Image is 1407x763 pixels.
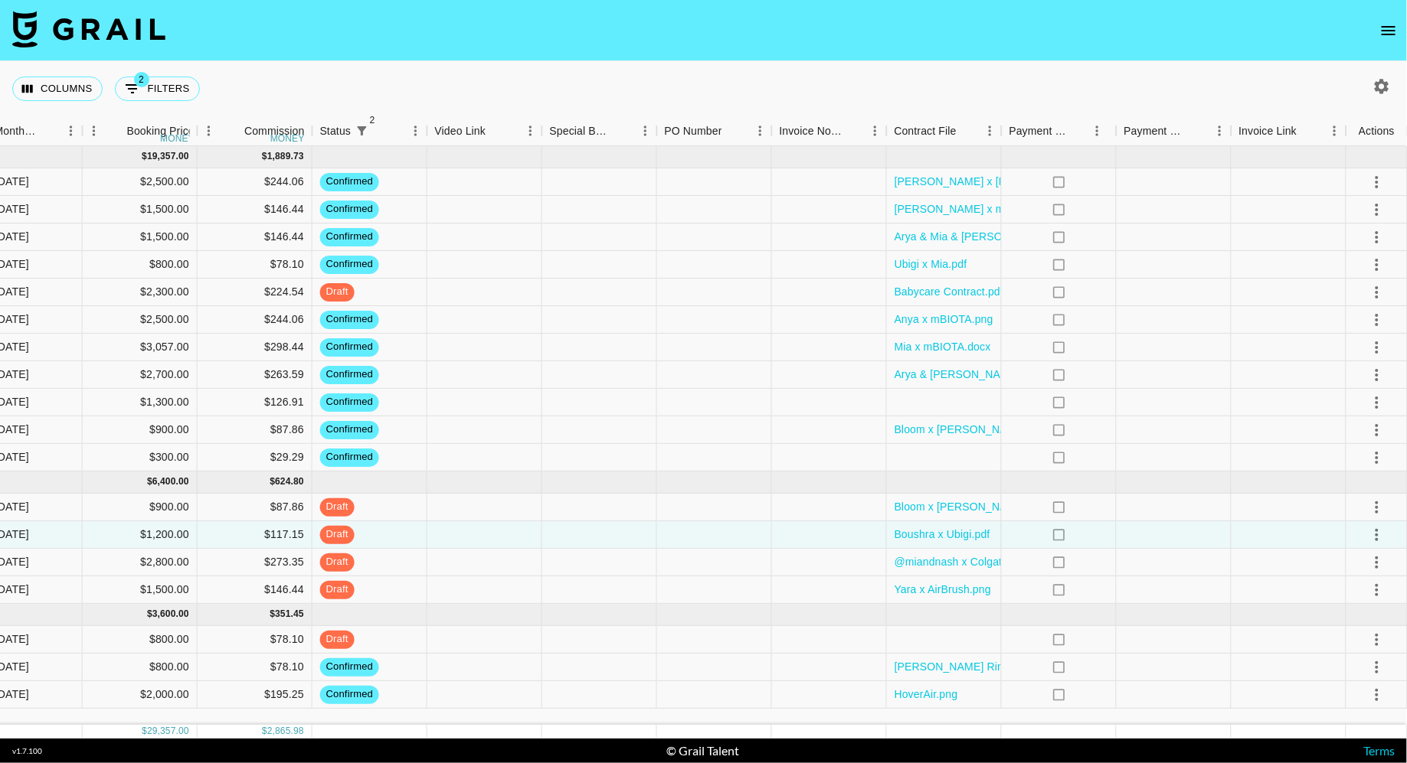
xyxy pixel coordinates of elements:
[1297,120,1318,142] button: Sort
[198,444,312,471] div: $29.29
[320,116,352,146] div: Status
[262,150,267,163] div: $
[83,389,198,416] div: $1,300.00
[147,608,152,621] div: $
[38,120,60,142] button: Sort
[83,416,198,444] div: $900.00
[198,576,312,604] div: $146.44
[275,608,304,621] div: 351.45
[864,119,887,142] button: Menu
[83,251,198,279] div: $800.00
[895,201,1063,217] a: [PERSON_NAME] x mBIOTA.docx
[1364,334,1390,360] button: select merge strategy
[198,306,312,334] div: $244.06
[262,725,267,738] div: $
[1364,577,1390,603] button: select merge strategy
[115,77,200,101] button: Show filters
[83,494,198,521] div: $900.00
[895,367,1046,382] a: Arya & [PERSON_NAME].docx
[1364,390,1390,416] button: select merge strategy
[198,654,312,681] div: $78.10
[198,196,312,223] div: $146.44
[198,416,312,444] div: $87.86
[1364,654,1390,680] button: select merge strategy
[1364,445,1390,471] button: select merge strategy
[351,120,372,142] button: Show filters
[198,626,312,654] div: $78.10
[895,499,1045,514] a: Bloom x [PERSON_NAME].pdf
[1239,116,1297,146] div: Invoice Link
[147,475,152,488] div: $
[244,116,305,146] div: Commission
[404,119,427,142] button: Menu
[142,725,147,738] div: $
[320,230,379,244] span: confirmed
[895,256,967,272] a: Ubigi x Mia.pdf
[550,116,613,146] div: Special Booking Type
[160,134,195,143] div: money
[83,196,198,223] div: $1,500.00
[312,116,427,146] div: Status
[320,202,379,217] span: confirmed
[267,150,304,163] div: 1,889.73
[895,174,1104,189] a: [PERSON_NAME] x [PERSON_NAME].pdf
[267,725,304,738] div: 2,865.98
[1232,116,1346,146] div: Invoice Link
[895,229,1170,244] a: Arya & Mia & [PERSON_NAME] [PERSON_NAME].docx
[147,150,189,163] div: 19,357.00
[634,119,657,142] button: Menu
[895,554,1027,569] a: @miandnash x Colgate.pdf
[665,116,722,146] div: PO Number
[320,582,355,597] span: draft
[895,339,991,354] a: Mia x mBIOTA.docx
[1364,224,1390,250] button: select merge strategy
[1364,279,1390,305] button: select merge strategy
[1364,549,1390,576] button: select merge strategy
[320,422,379,437] span: confirmed
[147,725,189,738] div: 29,357.00
[320,660,379,674] span: confirmed
[1364,682,1390,708] button: select merge strategy
[1002,116,1117,146] div: Payment Sent
[198,251,312,279] div: $78.10
[895,527,990,542] a: Boushra x Ubigi.pdf
[895,422,1045,437] a: Bloom x [PERSON_NAME].pdf
[1359,116,1395,146] div: Actions
[1364,627,1390,653] button: select merge strategy
[152,608,189,621] div: 3,600.00
[957,120,978,142] button: Sort
[198,494,312,521] div: $87.86
[198,223,312,251] div: $146.44
[895,686,958,702] a: HoverAir.png
[1086,119,1109,142] button: Menu
[320,527,355,542] span: draft
[83,444,198,471] div: $300.00
[320,555,355,569] span: draft
[320,340,379,354] span: confirmed
[1373,15,1404,46] button: open drawer
[198,334,312,361] div: $298.44
[1364,522,1390,548] button: select merge strategy
[843,120,864,142] button: Sort
[83,549,198,576] div: $2,800.00
[895,582,991,597] a: Yara x AirBrush.png
[666,743,739,758] div: © Grail Talent
[270,134,305,143] div: money
[83,361,198,389] div: $2,700.00
[722,120,744,142] button: Sort
[198,279,312,306] div: $224.54
[198,119,221,142] button: Menu
[772,116,887,146] div: Invoice Notes
[320,395,379,409] span: confirmed
[106,120,127,142] button: Sort
[320,257,379,272] span: confirmed
[223,120,244,142] button: Sort
[657,116,772,146] div: PO Number
[83,626,198,654] div: $800.00
[887,116,1002,146] div: Contract File
[435,116,486,146] div: Video Link
[365,112,380,128] span: 2
[83,168,198,196] div: $2,500.00
[127,116,195,146] div: Booking Price
[542,116,657,146] div: Special Booking Type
